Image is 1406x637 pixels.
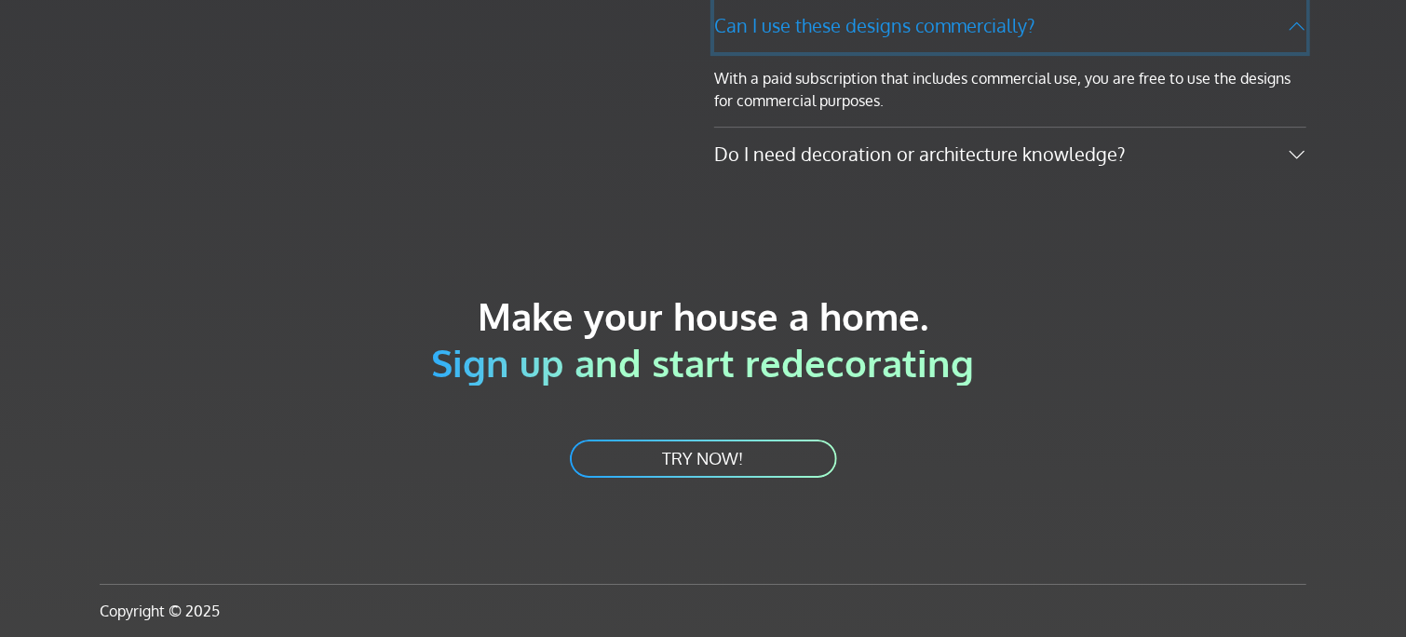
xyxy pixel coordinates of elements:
h2: Make your house a home. [100,292,1306,386]
div: With a paid subscription that includes commercial use, you are free to use the designs for commer... [714,52,1306,127]
p: Copyright © 2025 [100,600,1306,622]
a: TRY NOW! [568,438,839,480]
span: Sign up and start redecorating [432,339,975,386]
button: Do I need decoration or architecture knowledge? [714,128,1306,181]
